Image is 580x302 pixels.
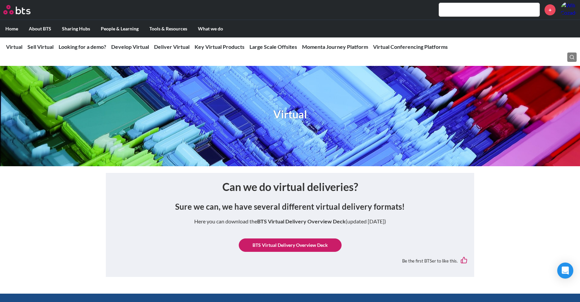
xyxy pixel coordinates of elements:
[27,43,54,50] a: Sell Virtual
[193,20,228,37] label: What we do
[111,43,149,50] a: Develop Virtual
[302,43,368,50] a: Momenta Journey Platform
[113,180,467,195] h1: Can we do virtual deliveries?
[23,20,57,37] label: About BTS
[113,201,467,212] h2: Sure we can, we have several different virtual delivery formats!
[561,2,577,18] img: Will Cozadd
[239,238,342,252] a: BTS Virtual Delivery Overview Deck
[3,5,30,14] img: BTS Logo
[95,20,144,37] label: People & Learning
[257,218,346,224] strong: BTS Virtual Delivery Overview Deck
[557,263,573,279] div: Open Intercom Messenger
[249,43,297,50] a: Large Scale Offsites
[273,107,307,122] h1: Virtual
[545,4,556,15] a: +
[195,43,244,50] a: Key Virtual Products
[373,43,448,50] a: Virtual Conferencing Platforms
[6,43,22,50] a: Virtual
[57,20,95,37] label: Sharing Hubs
[144,20,193,37] label: Tools & Resources
[154,43,190,50] a: Deliver Virtual
[113,218,467,225] p: Here you can download the (updated [DATE])
[113,252,467,270] div: Be the first BTSer to like this.
[3,5,43,14] a: Go home
[561,2,577,18] a: Profile
[59,43,106,50] a: Looking for a demo?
